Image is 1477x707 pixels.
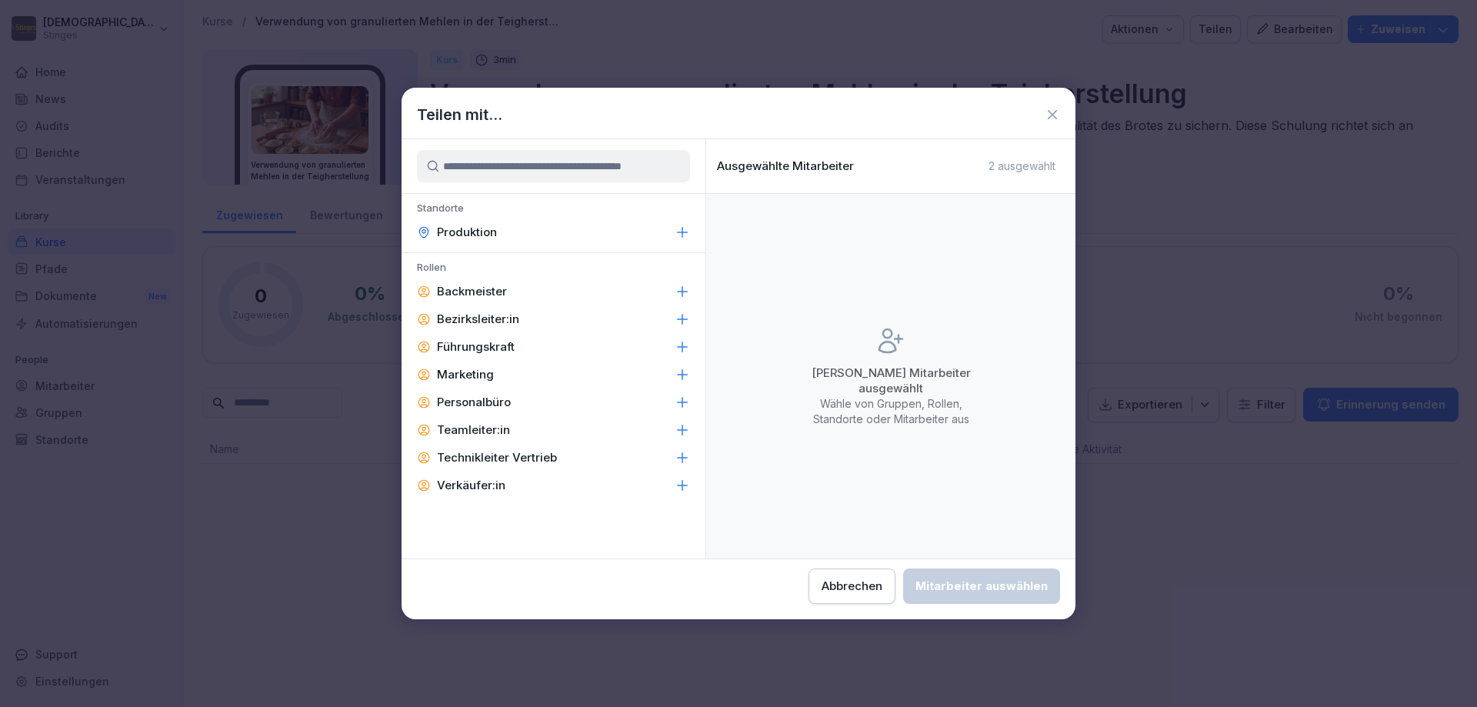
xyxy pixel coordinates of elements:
[437,395,511,410] p: Personalbüro
[437,225,497,240] p: Produktion
[903,569,1060,604] button: Mitarbeiter auswählen
[402,261,705,278] p: Rollen
[799,365,983,396] p: [PERSON_NAME] Mitarbeiter ausgewählt
[437,422,510,438] p: Teamleiter:in
[989,159,1055,173] p: 2 ausgewählt
[799,396,983,427] p: Wähle von Gruppen, Rollen, Standorte oder Mitarbeiter aus
[717,159,854,173] p: Ausgewählte Mitarbeiter
[437,312,519,327] p: Bezirksleiter:in
[437,367,494,382] p: Marketing
[915,578,1048,595] div: Mitarbeiter auswählen
[402,202,705,218] p: Standorte
[437,478,505,493] p: Verkäufer:in
[437,339,515,355] p: Führungskraft
[437,284,507,299] p: Backmeister
[417,103,502,126] h1: Teilen mit...
[437,450,557,465] p: Technikleiter Vertrieb
[809,569,895,604] button: Abbrechen
[822,578,882,595] div: Abbrechen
